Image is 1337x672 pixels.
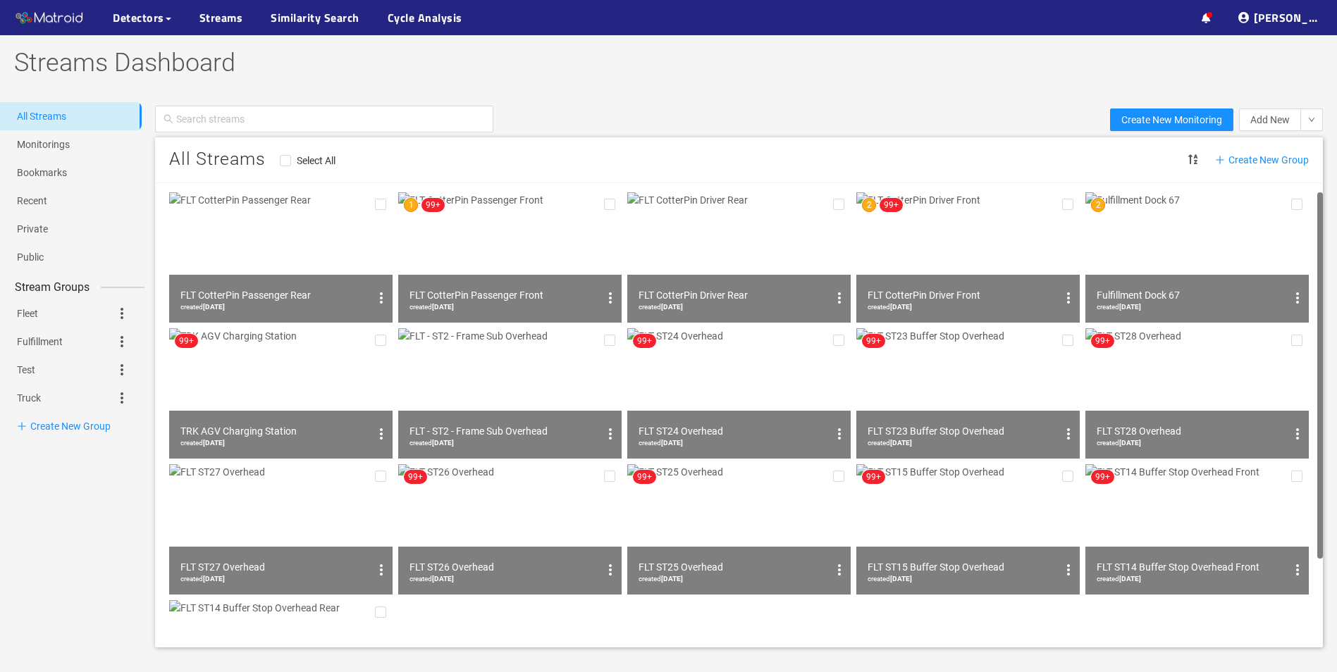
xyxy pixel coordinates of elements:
span: created [180,303,225,311]
a: Fulfillment [17,328,63,356]
b: [DATE] [1119,575,1141,583]
button: options [1286,287,1309,309]
img: FLT ST25 Overhead [627,464,851,595]
img: FLT CotterPin Driver Rear [627,192,851,323]
a: Similarity Search [271,9,359,26]
span: created [639,303,683,311]
img: FLT ST15 Buffer Stop Overhead [856,464,1080,595]
span: created [868,575,912,583]
a: Monitorings [17,139,70,150]
a: Bookmarks [17,167,67,178]
div: FLT CotterPin Driver Rear [639,287,828,304]
div: FLT CotterPin Driver Front [868,287,1057,304]
a: Test [17,356,35,384]
b: [DATE] [203,439,225,447]
span: Stream Groups [4,278,101,296]
span: created [409,439,454,447]
img: FLT ST26 Overhead [398,464,622,595]
img: Matroid logo [14,8,85,29]
a: All Streams [17,111,66,122]
a: Public [17,251,44,263]
a: Recent [17,195,47,206]
b: [DATE] [890,303,912,311]
a: Private [17,223,48,235]
div: FLT ST15 Buffer Stop Overhead [868,559,1057,575]
b: [DATE] [203,303,225,311]
div: FLT CotterPin Passenger Rear [180,287,370,304]
span: 99+ [179,336,194,346]
div: FLT ST26 Overhead [409,559,599,575]
span: created [639,575,683,583]
button: options [828,287,851,309]
button: options [1057,423,1080,445]
button: Add New [1239,108,1301,131]
span: 99+ [408,472,423,482]
b: [DATE] [661,575,683,583]
span: Add New [1250,112,1290,127]
span: All Streams [169,149,266,170]
span: 99+ [1095,336,1110,346]
span: created [180,575,225,583]
a: Fleet [17,299,38,328]
span: Select All [291,155,341,166]
a: Streams [199,9,243,26]
div: FLT ST24 Overhead [639,423,828,440]
span: Create New Monitoring [1121,112,1222,127]
span: plus [17,421,27,431]
img: FLT CotterPin Driver Front [856,192,1080,323]
img: FLT ST23 Buffer Stop Overhead [856,328,1080,459]
button: options [1057,287,1080,309]
div: FLT ST23 Buffer Stop Overhead [868,423,1057,440]
img: FLT ST27 Overhead [169,464,393,595]
span: created [180,439,225,447]
b: [DATE] [432,303,454,311]
a: Truck [17,384,41,412]
button: options [370,287,393,309]
span: created [1097,575,1141,583]
button: options [1057,559,1080,581]
b: [DATE] [890,575,912,583]
div: FLT ST25 Overhead [639,559,828,575]
div: FLT ST27 Overhead [180,559,370,575]
b: [DATE] [890,439,912,447]
button: options [370,559,393,581]
img: FLT CotterPin Passenger Front [398,192,622,323]
b: [DATE] [661,303,683,311]
span: created [639,439,683,447]
span: created [409,303,454,311]
div: Fulfillment Dock 67 [1097,287,1286,304]
span: created [868,439,912,447]
button: options [599,423,622,445]
span: created [409,575,454,583]
span: plus [1215,155,1225,165]
img: FLT ST28 Overhead [1085,328,1309,459]
button: Create New Monitoring [1110,108,1233,131]
b: [DATE] [432,575,454,583]
span: 99+ [866,472,881,482]
span: 99+ [637,336,652,346]
div: FLT - ST2 - Frame Sub Overhead [409,423,599,440]
span: created [1097,303,1141,311]
button: options [1286,559,1309,581]
div: FLT CotterPin Passenger Front [409,287,599,304]
button: options [599,287,622,309]
span: down [1308,116,1315,125]
b: [DATE] [1119,439,1141,447]
img: FLT CotterPin Passenger Rear [169,192,393,323]
div: FLT ST14 Buffer Stop Overhead Front [1097,559,1286,575]
div: TRK AGV Charging Station [180,423,370,440]
button: options [828,559,851,581]
span: created [868,303,912,311]
button: options [599,559,622,581]
span: 99+ [1095,472,1110,482]
span: Create New Group [1215,152,1309,168]
span: 99+ [637,472,652,482]
span: 99+ [866,336,881,346]
button: options [370,423,393,445]
img: FLT ST14 Buffer Stop Overhead Front [1085,464,1309,595]
span: 99+ [884,200,899,210]
button: options [1286,423,1309,445]
img: FLT - ST2 - Frame Sub Overhead [398,328,622,459]
span: 99+ [426,200,440,210]
b: [DATE] [203,575,225,583]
